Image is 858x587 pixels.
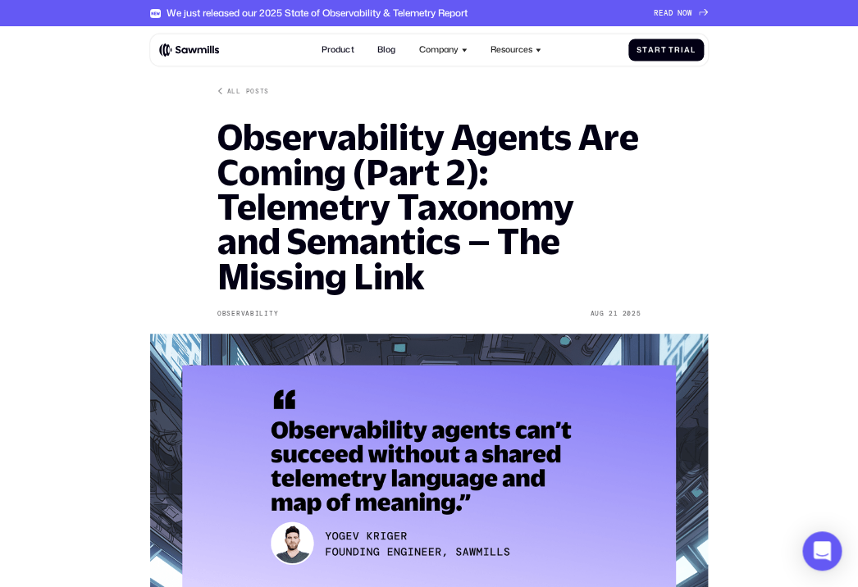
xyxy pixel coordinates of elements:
[609,310,618,317] div: 21
[802,531,842,571] div: Open Intercom Messenger
[590,310,604,317] div: Aug
[668,9,673,18] span: D
[660,45,666,54] span: t
[690,45,695,54] span: l
[642,45,648,54] span: t
[674,45,681,54] span: r
[682,9,687,18] span: O
[217,120,641,293] h1: Observability Agents Are Coming (Part 2): Telemetry Taxonomy and Semantics – The Missing Link
[678,9,682,18] span: N
[669,45,674,54] span: T
[227,87,269,95] div: All posts
[622,310,641,317] div: 2025
[663,9,668,18] span: A
[628,39,704,61] a: StartTrial
[371,39,402,61] a: Blog
[167,7,468,19] div: We just released our 2025 State of Observability & Telemetry Report
[654,9,659,18] span: R
[648,45,655,54] span: a
[684,45,691,54] span: a
[654,9,708,18] a: READNOW
[655,45,661,54] span: r
[419,45,459,56] div: Company
[217,310,278,317] div: Observability
[217,87,269,95] a: All posts
[315,39,360,61] a: Product
[491,45,532,56] div: Resources
[687,9,692,18] span: W
[681,45,684,54] span: i
[658,9,663,18] span: E
[637,45,642,54] span: S
[413,39,473,61] div: Company
[484,39,547,61] div: Resources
